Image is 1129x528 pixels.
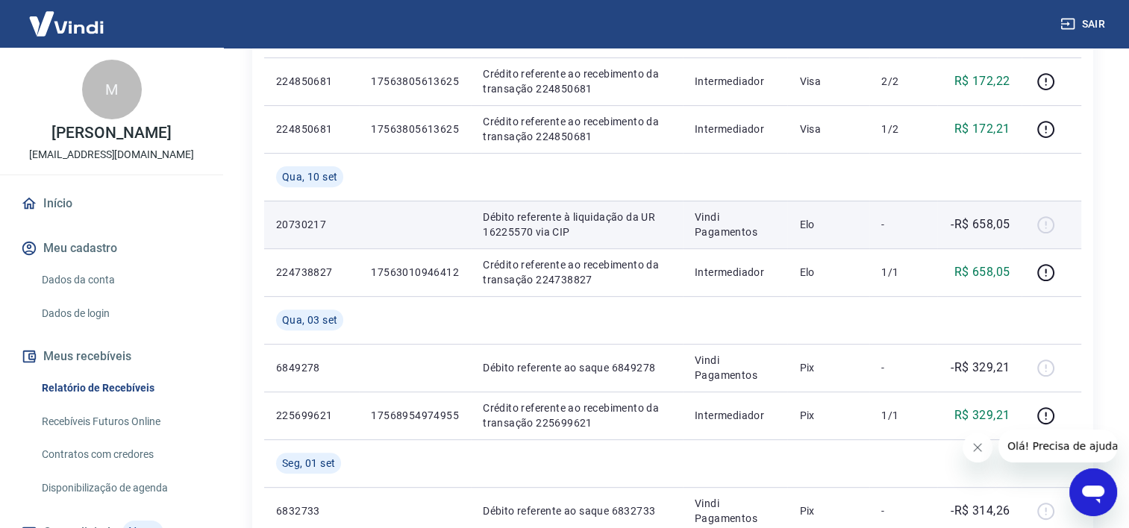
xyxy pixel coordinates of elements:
p: Crédito referente ao recebimento da transação 224738827 [483,257,671,287]
p: Intermediador [695,408,775,423]
button: Meus recebíveis [18,340,205,373]
a: Recebíveis Futuros Online [36,406,205,437]
a: Disponibilização de agenda [36,473,205,503]
p: Vindi Pagamentos [695,353,775,383]
p: 224738827 [276,265,347,280]
p: Intermediador [695,74,775,89]
p: Elo [799,265,857,280]
p: 1/2 [881,122,925,136]
p: Vindi Pagamentos [695,210,775,239]
button: Meu cadastro [18,232,205,265]
p: Pix [799,408,857,423]
p: Débito referente ao saque 6849278 [483,360,671,375]
p: 6849278 [276,360,347,375]
p: R$ 172,22 [954,72,1010,90]
p: 20730217 [276,217,347,232]
p: -R$ 314,26 [951,502,1010,520]
p: R$ 329,21 [954,406,1010,424]
a: Dados da conta [36,265,205,295]
iframe: Mensagem da empresa [998,430,1117,462]
a: Relatório de Recebíveis [36,373,205,403]
p: R$ 658,05 [954,263,1010,281]
a: Início [18,187,205,220]
p: 225699621 [276,408,347,423]
p: 17563805613625 [371,122,459,136]
p: [EMAIL_ADDRESS][DOMAIN_NAME] [29,147,194,163]
p: Intermediador [695,265,775,280]
p: Visa [799,122,857,136]
p: 2/2 [881,74,925,89]
p: Elo [799,217,857,232]
p: Intermediador [695,122,775,136]
p: - [881,360,925,375]
p: 17568954974955 [371,408,459,423]
p: -R$ 658,05 [951,216,1010,233]
p: 6832733 [276,503,347,518]
p: [PERSON_NAME] [51,125,171,141]
div: M [82,60,142,119]
p: Crédito referente ao recebimento da transação 224850681 [483,66,671,96]
img: Vindi [18,1,115,46]
p: Vindi Pagamentos [695,496,775,526]
p: 17563010946412 [371,265,459,280]
p: - [881,503,925,518]
p: 1/1 [881,265,925,280]
span: Olá! Precisa de ajuda? [9,10,125,22]
p: Débito referente à liquidação da UR 16225570 via CIP [483,210,671,239]
button: Sair [1057,10,1111,38]
p: Crédito referente ao recebimento da transação 224850681 [483,114,671,144]
p: Débito referente ao saque 6832733 [483,503,671,518]
p: Crédito referente ao recebimento da transação 225699621 [483,400,671,430]
p: 224850681 [276,74,347,89]
span: Qua, 03 set [282,312,337,327]
a: Contratos com credores [36,439,205,470]
iframe: Botão para abrir a janela de mensagens [1069,468,1117,516]
p: - [881,217,925,232]
p: Pix [799,360,857,375]
p: 1/1 [881,408,925,423]
a: Dados de login [36,298,205,329]
p: 224850681 [276,122,347,136]
p: Pix [799,503,857,518]
p: R$ 172,21 [954,120,1010,138]
span: Qua, 10 set [282,169,337,184]
p: 17563805613625 [371,74,459,89]
span: Seg, 01 set [282,456,335,471]
p: Visa [799,74,857,89]
iframe: Fechar mensagem [963,433,992,462]
p: -R$ 329,21 [951,359,1010,377]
